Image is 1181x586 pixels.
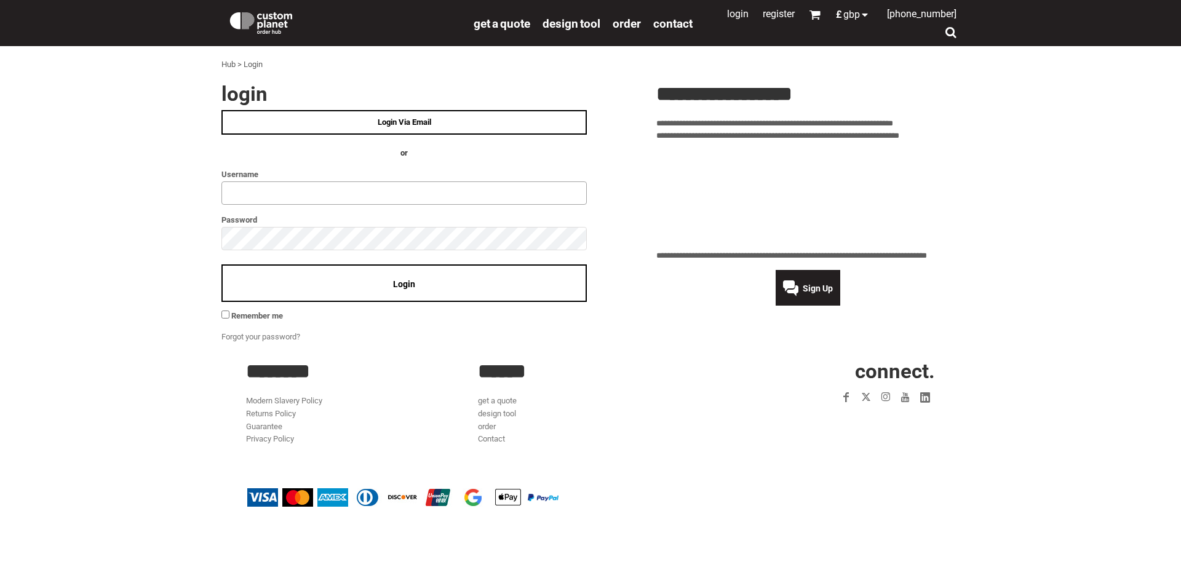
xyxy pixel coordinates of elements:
div: Login [244,58,263,71]
span: design tool [543,17,600,31]
img: Mastercard [282,488,313,507]
a: Forgot your password? [221,332,300,341]
h2: Login [221,84,587,104]
a: Returns Policy [246,409,296,418]
span: get a quote [474,17,530,31]
a: design tool [543,16,600,30]
iframe: Customer reviews powered by Trustpilot [656,150,960,242]
div: > [237,58,242,71]
img: American Express [317,488,348,507]
label: Password [221,213,587,227]
a: Login Via Email [221,110,587,135]
a: Privacy Policy [246,434,294,443]
a: Contact [478,434,505,443]
img: Apple Pay [493,488,523,507]
a: Modern Slavery Policy [246,396,322,405]
span: GBP [843,10,860,20]
a: get a quote [478,396,517,405]
img: Google Pay [458,488,488,507]
a: design tool [478,409,516,418]
span: Contact [653,17,693,31]
a: order [613,16,641,30]
h2: CONNECT. [710,361,935,381]
span: Login [393,279,415,289]
span: Sign Up [803,283,833,293]
a: Guarantee [246,422,282,431]
a: Hub [221,60,236,69]
span: Login Via Email [378,117,431,127]
span: £ [836,10,843,20]
img: Discover [388,488,418,507]
a: Login [727,8,749,20]
a: get a quote [474,16,530,30]
img: Custom Planet [228,9,295,34]
span: order [613,17,641,31]
a: Register [763,8,795,20]
iframe: Customer reviews powered by Trustpilot [765,414,935,429]
img: China UnionPay [423,488,453,507]
label: Username [221,167,587,181]
h4: OR [221,147,587,160]
span: Remember me [231,311,283,320]
a: Custom Planet [221,3,467,40]
img: Diners Club [352,488,383,507]
input: Remember me [221,311,229,319]
a: Contact [653,16,693,30]
span: [PHONE_NUMBER] [887,8,956,20]
img: PayPal [528,494,559,501]
a: order [478,422,496,431]
img: Visa [247,488,278,507]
